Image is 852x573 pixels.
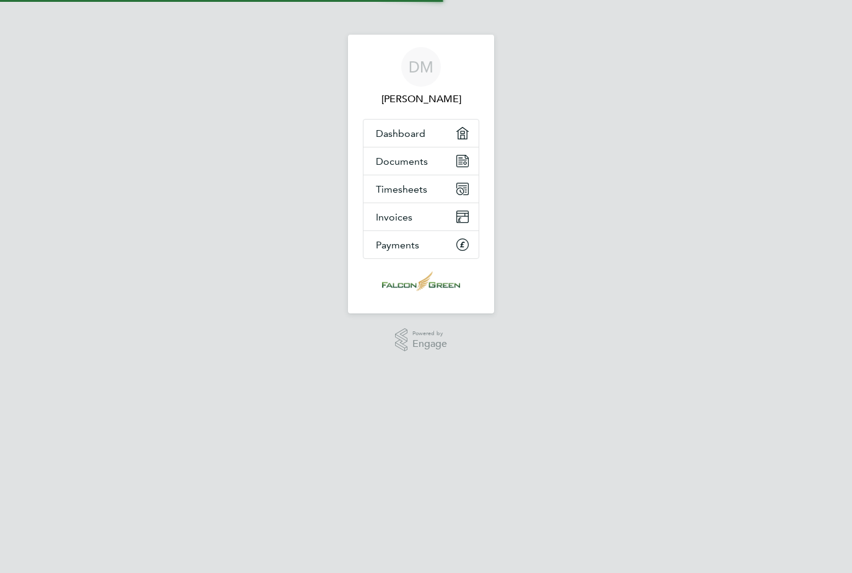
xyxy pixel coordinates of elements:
a: Payments [363,231,479,258]
span: DM [409,59,433,75]
span: Invoices [376,211,412,223]
span: Payments [376,239,419,251]
img: falcongreen-logo-retina.png [382,271,460,291]
span: David Muir [363,92,479,107]
a: Powered byEngage [395,328,448,352]
a: Dashboard [363,120,479,147]
a: Documents [363,147,479,175]
a: Invoices [363,203,479,230]
span: Engage [412,339,447,349]
span: Documents [376,155,428,167]
a: DM[PERSON_NAME] [363,47,479,107]
a: Go to home page [363,271,479,291]
a: Timesheets [363,175,479,203]
span: Powered by [412,328,447,339]
span: Timesheets [376,183,427,195]
nav: Main navigation [348,35,494,313]
span: Dashboard [376,128,425,139]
